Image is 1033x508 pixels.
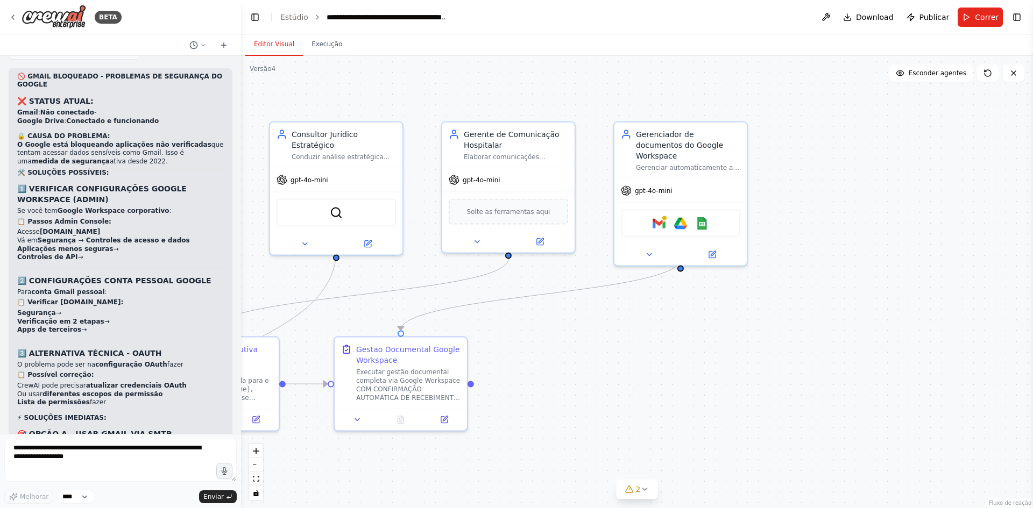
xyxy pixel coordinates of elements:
button: Mostrar barra lateral direita [1009,10,1024,25]
strong: atualizar credenciais OAuth [86,382,187,389]
strong: Segurança [17,309,56,317]
button: Nenhuma saída disponível [378,413,424,426]
p: que tentam acessar dados sensíveis como Gmail. Isso é uma ativa desde 2022. [17,141,224,166]
font: → [104,318,110,325]
font: Publicar [919,13,950,22]
font: Google Drive [17,117,64,125]
img: SerperDevTool [330,206,343,219]
font: Consultor Jurídico Estratégico [292,130,358,149]
button: Iniciar um novo bate-papo [215,39,232,52]
font: 📋 Verificar [DOMAIN_NAME]: [17,298,123,306]
strong: conta Gmail pessoal [31,288,104,296]
img: Google Drive [674,217,687,230]
div: Executar gestão documental completa via Google Workspace COM CONFIRMAÇÃO AUTOMÁTICA DE RECEBIMENT... [356,368,461,402]
div: Comunicacao Executiva Hospital [168,344,272,366]
strong: Google Workspace corporativo [58,207,169,214]
li: Acesse [17,228,224,237]
strong: Verificação em 2 etapas [17,318,104,325]
font: - [94,109,96,116]
font: Versão [250,65,272,73]
div: Gerenciar automaticamente a documentação jurídica do hospital {hospital_name} via Google Workspac... [636,163,740,172]
strong: 🛠️ SOLUÇÕES POSSÍVEIS: [17,169,109,176]
button: 2 [617,480,658,499]
button: Enviar [199,490,237,503]
strong: Apps de terceiros [17,326,81,333]
font: BETA [99,13,117,21]
g: Edge from a217912a-b9d0-4646-9958-000a36e77d1f to 4d864d7e-1777-4966-a390-545f0120088b [395,259,686,331]
button: ampliar [249,444,263,458]
img: Planilhas Google [696,217,709,230]
button: Ocultar barra lateral esquerda [247,10,263,25]
button: Abrir no painel lateral [682,248,742,261]
div: Gestao Documental Google Workspace [356,344,461,366]
img: Gmail [653,217,666,230]
font: : [38,109,40,116]
font: gpt-4o-mini [635,187,673,195]
strong: Conectado e funcionando [66,117,159,125]
g: Edge from 4e0d28cf-f26e-4acc-ba3a-f5e9d3f36067 to 4d864d7e-1777-4966-a390-545f0120088b [286,378,328,389]
font: Fluxo de reação [989,500,1031,506]
button: Correr [958,8,1003,27]
g: Edge from 308e8e43-ef28-4f1a-8e9c-ff4f3514fc83 to 4e0d28cf-f26e-4acc-ba3a-f5e9d3f36067 [207,259,514,331]
font: : [64,117,66,125]
p: Para : [17,288,224,297]
a: Atribuição do React Flow [989,500,1031,506]
button: diminuir o zoom [249,458,263,472]
strong: 3️⃣ ALTERNATIVA TÉCNICA - OAUTH [17,349,162,357]
font: Solte as ferramentas aqui [466,208,550,216]
strong: ⚡ SOLUÇÕES IMEDIATAS: [17,414,107,421]
font: fazer [167,361,183,368]
font: → [78,253,83,261]
strong: Aplicações menos seguras [17,245,113,253]
button: Download [839,8,898,27]
div: Gestao Documental Google WorkspaceExecutar gestão documental completa via Google Workspace COM CO... [334,337,468,432]
strong: 🚫 GMAIL BLOQUEADO - PROBLEMAS DE SEGURANÇA DO GOOGLE [17,73,222,89]
div: Controles do React Flow [249,444,263,500]
strong: 1️⃣ VERIFICAR CONFIGURAÇÕES GOOGLE WORKSPACE (ADMIN) [17,184,187,204]
div: Gerenciador de documentos do Google WorkspaceGerenciar automaticamente a documentação jurídica do... [613,121,748,267]
font: Melhorar [20,493,48,500]
font: Execução [312,40,342,48]
strong: diferentes escopos de permissão [43,390,162,398]
p: Se você tem : [17,207,224,216]
strong: 2️⃣ CONFIGURAÇÕES CONTA PESSOAL GOOGLE [17,276,211,285]
button: Abrir no painel lateral [237,413,274,426]
p: O problema pode ser na [17,361,224,369]
font: Enviar [203,493,224,500]
font: → [113,245,118,253]
font: Gerenciador de documentos do Google Workspace [636,130,723,160]
font: fazer [90,398,106,406]
font: Não conectado [40,109,94,116]
font: 4 [272,65,276,73]
strong: O Google está bloqueando aplicações não verificadas [17,141,211,148]
font: gpt-4o-mini [291,176,328,184]
div: Comunicacao Executiva HospitalElaborar comunicação executiva personalizada para o hospital {hospi... [145,337,280,432]
font: 2 [636,485,641,493]
button: alternar interatividade [249,486,263,500]
button: Abrir no painel lateral [426,413,463,426]
strong: ❌ STATUS ATUAL: [17,97,94,105]
font: Editor Visual [254,40,294,48]
img: Logotipo [22,5,86,29]
a: Estúdio [280,13,308,22]
button: Abrir no painel lateral [337,238,398,251]
font: Gmail [17,109,38,116]
font: gpt-4o-mini [463,176,500,184]
div: Conduzir análise estratégica aprofundada para casos complexos do hospital {hospital_name}, integr... [292,153,396,161]
font: Download [856,13,894,22]
div: Elaborar comunicações executivas personalizadas para o hospital {hospital_name}, adaptando lingua... [464,153,568,161]
font: Correr [975,13,999,22]
button: vista adequada [249,472,263,486]
div: Consultor Jurídico EstratégicoConduzir análise estratégica aprofundada para casos complexos do ho... [269,121,404,256]
font: 📋 Passos Admin Console: [17,218,111,225]
font: → [81,326,87,333]
strong: medida de segurança [32,158,110,165]
font: Esconder agentes [909,69,966,77]
button: Clique para falar sobre sua ideia de automação [216,463,232,479]
strong: configuração OAuth [95,361,167,368]
font: 📋 Possível correção: [17,371,94,378]
div: Elaborar comunicação executiva personalizada para o hospital {hospital_name}, sintetizando toda a... [168,368,272,402]
button: Publicar [902,8,954,27]
li: Ou usar [17,390,224,399]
